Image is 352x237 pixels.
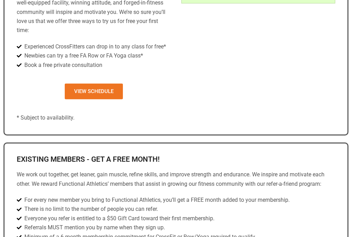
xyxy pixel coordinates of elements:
span: Book a free private consultation [23,61,103,70]
span: There is no limit to the number of people you can refer. [23,205,158,214]
span: Everyone you refer is entitled to a $50 Gift Card toward their first membership. [23,214,215,223]
span: Newbies can try a free FA Row or FA Yoga class* [23,51,143,60]
h2: Existing Members - Get a Free Month! [17,156,335,163]
span: View Schedule [74,89,114,94]
p: * Subject to availability. [17,113,171,122]
span: Referrals MUST mention you by name when they sign up. [23,223,165,232]
span: Experienced CrossFitters can drop in to any class for free* [23,42,166,51]
span: For every new member you bring to Functional Athletics, you’ll get a FREE month added to your mem... [23,196,290,205]
p: We work out together, get leaner, gain muscle, refine skills, and improve strength and endurance.... [17,170,335,189]
a: View Schedule [65,84,123,99]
